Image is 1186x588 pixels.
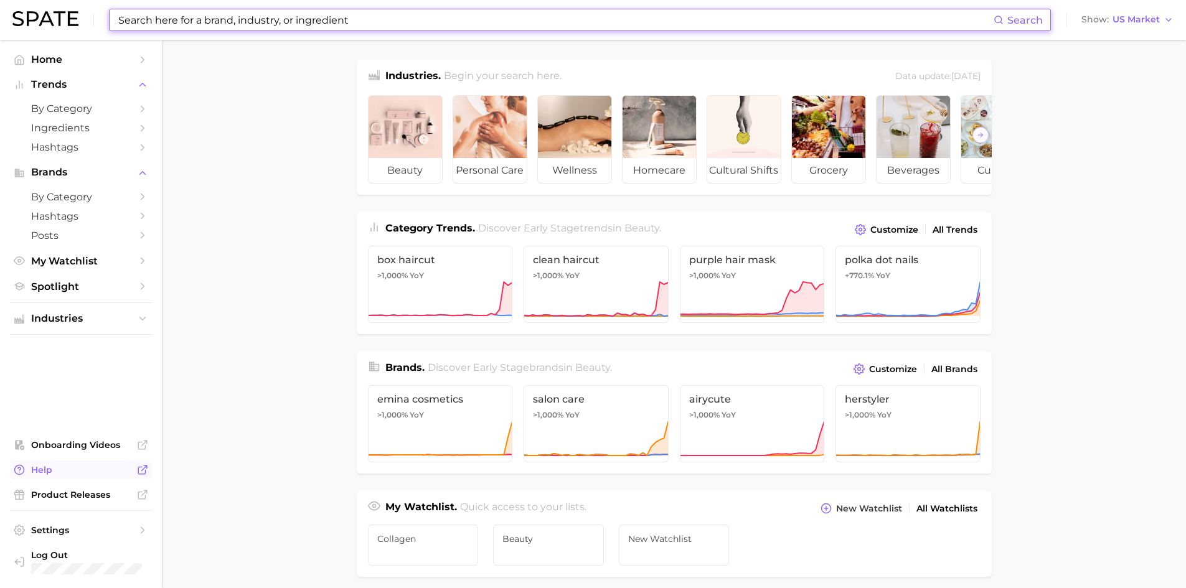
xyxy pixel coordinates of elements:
[628,534,720,544] span: New Watchlist
[533,410,563,419] span: >1,000%
[845,410,875,419] span: >1,000%
[368,385,513,462] a: emina cosmetics>1,000% YoY
[31,54,131,65] span: Home
[689,254,816,266] span: purple hair mask
[31,525,131,536] span: Settings
[869,364,917,375] span: Customize
[453,158,527,183] span: personal care
[10,207,152,226] a: Hashtags
[31,464,131,475] span: Help
[10,118,152,138] a: Ingredients
[31,489,131,500] span: Product Releases
[792,158,865,183] span: grocery
[31,103,131,114] span: by Category
[377,393,504,405] span: emina cosmetics
[537,95,612,184] a: wellness
[538,158,611,183] span: wellness
[707,158,781,183] span: cultural shifts
[377,410,408,419] span: >1,000%
[565,271,580,281] span: YoY
[31,313,131,324] span: Industries
[10,251,152,271] a: My Watchlist
[410,410,424,420] span: YoY
[895,68,981,85] div: Data update: [DATE]
[385,362,425,373] span: Brands .
[689,393,816,405] span: airycute
[524,246,669,323] a: clean haircut>1,000% YoY
[10,546,152,578] a: Log out. Currently logged in with e-mail raj@netrush.com.
[10,485,152,504] a: Product Releases
[10,436,152,454] a: Onboarding Videos
[377,271,408,280] span: >1,000%
[31,439,131,450] span: Onboarding Videos
[835,246,981,323] a: polka dot nails+770.1% YoY
[623,158,696,183] span: homecare
[385,68,441,85] h1: Industries.
[31,230,131,241] span: Posts
[533,393,659,405] span: salon care
[10,50,152,69] a: Home
[689,271,720,280] span: >1,000%
[1081,16,1109,23] span: Show
[368,95,443,184] a: beauty
[410,271,424,281] span: YoY
[428,362,612,373] span: Discover Early Stage brands in .
[680,385,825,462] a: airycute>1,000% YoY
[524,385,669,462] a: salon care>1,000% YoY
[10,226,152,245] a: Posts
[10,75,152,94] button: Trends
[619,525,730,566] a: New Watchlist
[575,362,610,373] span: beauty
[933,225,977,235] span: All Trends
[961,95,1035,184] a: culinary
[117,9,994,30] input: Search here for a brand, industry, or ingredient
[689,410,720,419] span: >1,000%
[31,141,131,153] span: Hashtags
[913,500,981,517] a: All Watchlists
[1078,12,1177,28] button: ShowUS Market
[565,410,580,420] span: YoY
[850,360,920,378] button: Customize
[722,271,736,281] span: YoY
[31,549,142,561] span: Log Out
[836,503,902,514] span: New Watchlist
[31,79,131,90] span: Trends
[10,138,152,157] a: Hashtags
[916,503,977,514] span: All Watchlists
[10,163,152,182] button: Brands
[852,221,921,238] button: Customize
[460,500,586,517] h2: Quick access to your lists.
[10,277,152,296] a: Spotlight
[31,191,131,203] span: by Category
[368,525,479,566] a: Collagen
[12,11,78,26] img: SPATE
[791,95,866,184] a: grocery
[877,410,892,420] span: YoY
[877,158,950,183] span: beverages
[817,500,905,517] button: New Watchlist
[31,122,131,134] span: Ingredients
[10,460,152,479] a: Help
[1007,14,1043,26] span: Search
[369,158,442,183] span: beauty
[493,525,604,566] a: Beauty
[835,385,981,462] a: herstyler>1,000% YoY
[1113,16,1160,23] span: US Market
[444,68,562,85] h2: Begin your search here.
[377,534,469,544] span: Collagen
[10,187,152,207] a: by Category
[845,254,971,266] span: polka dot nails
[533,254,659,266] span: clean haircut
[961,158,1035,183] span: culinary
[31,210,131,222] span: Hashtags
[368,246,513,323] a: box haircut>1,000% YoY
[870,225,918,235] span: Customize
[972,127,989,143] button: Scroll Right
[624,222,659,234] span: beauty
[377,254,504,266] span: box haircut
[502,534,595,544] span: Beauty
[533,271,563,280] span: >1,000%
[845,393,971,405] span: herstyler
[845,271,874,280] span: +770.1%
[31,255,131,267] span: My Watchlist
